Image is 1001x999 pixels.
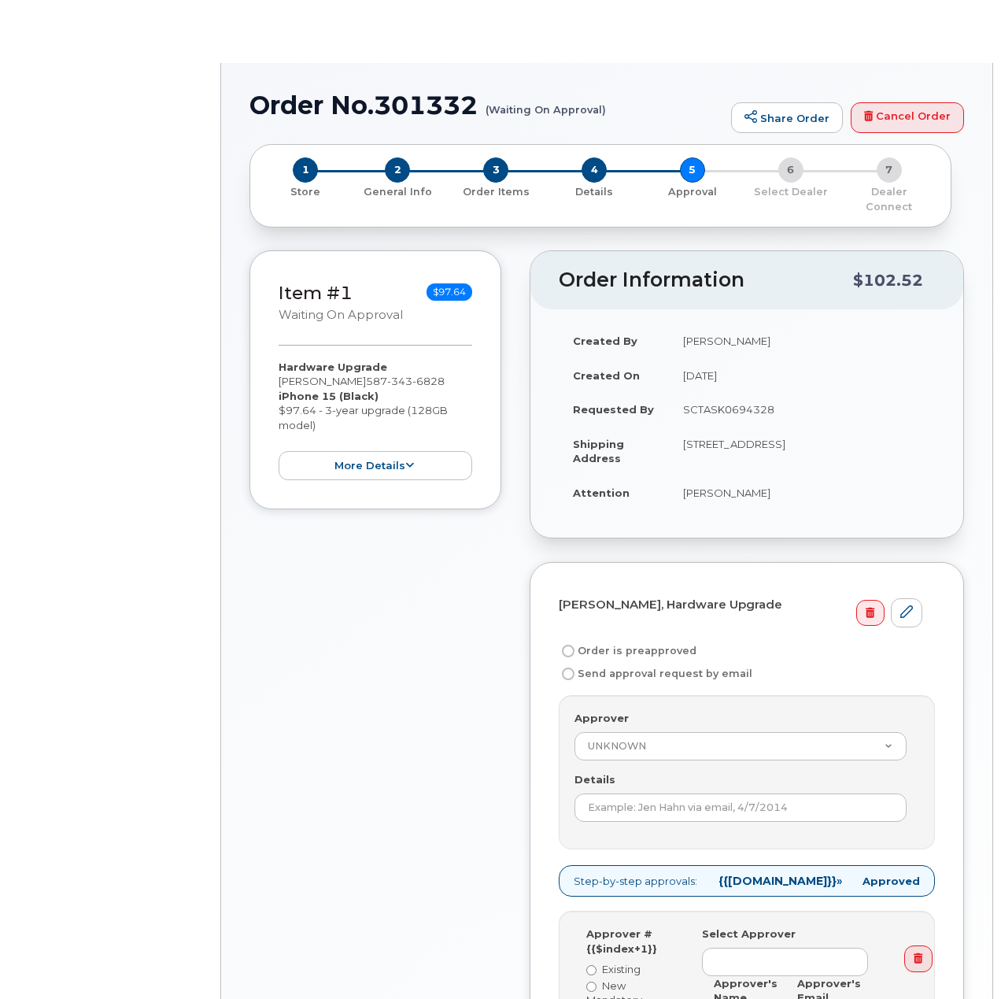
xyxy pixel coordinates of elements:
td: [PERSON_NAME] [669,475,935,510]
td: [PERSON_NAME] [669,324,935,358]
span: 587 [366,375,445,387]
input: Send approval request by email [562,668,574,680]
p: Step-by-step approvals: [559,865,935,897]
label: Order is preapproved [559,642,696,660]
label: Existing [586,962,678,977]
span: » [718,875,842,886]
label: Approver [574,711,629,726]
h2: Order Information [559,269,853,291]
td: [STREET_ADDRESS] [669,427,935,475]
p: Details [552,185,637,199]
label: Send approval request by email [559,664,752,683]
small: (Waiting On Approval) [486,91,606,116]
div: [PERSON_NAME] $97.64 - 3-year upgrade (128GB model) [279,360,472,481]
p: Order Items [453,185,539,199]
strong: Requested By [573,403,654,416]
strong: Created By [573,335,637,347]
a: 1 Store [263,183,349,199]
span: 343 [387,375,412,387]
h1: Order No.301332 [249,91,723,119]
span: 3 [483,157,508,183]
strong: Approved [862,874,920,889]
span: 2 [385,157,410,183]
label: New [586,979,678,993]
a: Item #1 [279,282,353,304]
p: General Info [355,185,441,199]
small: Waiting On Approval [279,308,403,322]
input: Order is preapproved [562,645,574,657]
strong: iPhone 15 (Black) [279,390,379,402]
label: Details [574,772,615,787]
strong: Hardware Upgrade [279,361,387,373]
a: 2 General Info [349,183,447,199]
input: Existing [586,965,597,975]
strong: {{[DOMAIN_NAME]}} [718,874,837,888]
td: SCTASK0694328 [669,392,935,427]
label: Select Approver [702,927,796,942]
span: 6828 [412,375,445,387]
a: Cancel Order [851,102,964,134]
strong: Shipping Address [573,438,624,465]
h4: [PERSON_NAME], Hardware Upgrade [559,598,922,612]
input: Example: Jen Hahn via email, 4/7/2014 [574,794,907,822]
a: Share Order [731,102,843,134]
span: $97.64 [427,283,472,301]
span: 1 [293,157,318,183]
span: 4 [582,157,607,183]
button: more details [279,451,472,480]
div: $102.52 [853,265,923,295]
p: Store [269,185,342,199]
strong: Created On [573,369,640,382]
td: [DATE] [669,358,935,393]
label: Approver # {{$index+1}} [586,927,678,956]
a: 3 Order Items [447,183,545,199]
strong: Attention [573,487,630,499]
input: New [586,982,597,992]
a: 4 Details [545,183,644,199]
